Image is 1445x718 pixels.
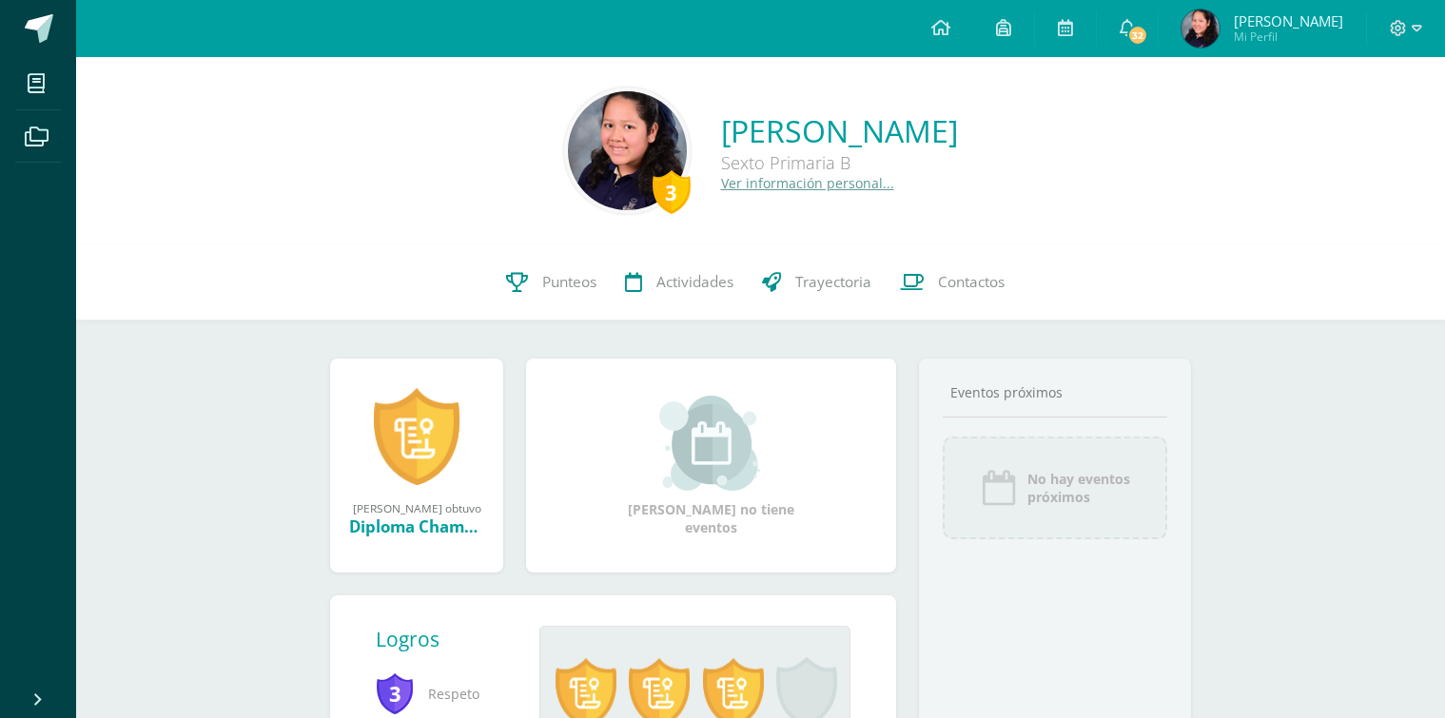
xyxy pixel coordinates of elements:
div: Diploma Champagnat [349,515,484,537]
div: Logros [376,626,524,652]
a: Punteos [492,244,611,320]
span: Mi Perfil [1234,29,1343,45]
span: 3 [376,671,414,715]
a: Actividades [611,244,748,320]
img: event_icon.png [980,469,1018,507]
span: Contactos [938,272,1005,292]
img: cbaf3d110308a3877f1eccc46696f273.png [1181,10,1220,48]
span: Actividades [656,272,733,292]
div: 3 [653,170,691,214]
span: Punteos [542,272,596,292]
img: event_small.png [659,396,763,491]
span: Trayectoria [795,272,871,292]
span: 32 [1127,25,1148,46]
div: Sexto Primaria B [721,151,958,174]
span: [PERSON_NAME] [1234,11,1343,30]
span: No hay eventos próximos [1027,470,1130,506]
a: [PERSON_NAME] [721,110,958,151]
img: 7ad7d9491aa83aa03f49172de2de822d.png [568,91,687,210]
a: Contactos [886,244,1019,320]
div: [PERSON_NAME] no tiene eventos [616,396,807,536]
a: Trayectoria [748,244,886,320]
a: Ver información personal... [721,174,894,192]
div: [PERSON_NAME] obtuvo [349,500,484,515]
div: Eventos próximos [943,383,1167,401]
